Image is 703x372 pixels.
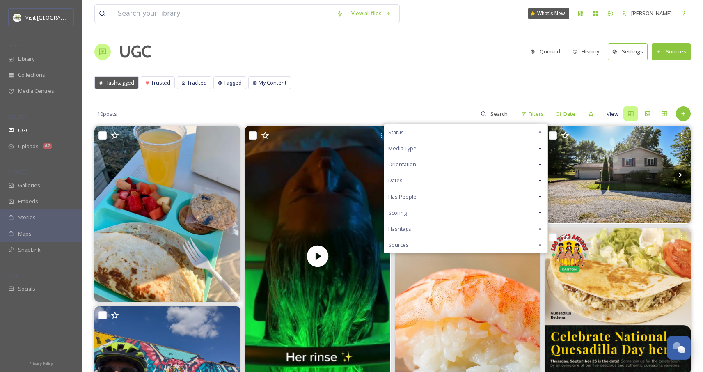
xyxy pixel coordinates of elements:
[94,126,240,302] img: Join us today for veggie tacos, green chili rice, refried beans, jalapeño cilantro cream sauce, f...
[13,14,21,22] img: download.jpeg
[18,181,40,189] span: Galleries
[388,177,403,184] span: Dates
[8,42,23,48] span: MEDIA
[526,44,568,60] a: Queued
[388,209,407,217] span: Scoring
[29,358,53,368] a: Privacy Policy
[608,43,652,60] a: Settings
[528,8,569,19] a: What's New
[18,246,41,254] span: SnapLink
[43,143,52,149] div: 47
[388,193,417,201] span: Has People
[18,230,32,238] span: Maps
[18,197,38,205] span: Embeds
[545,126,691,223] img: Canal Fulton 5 🛏️ 3 🛁
[486,106,513,122] input: Search
[18,214,36,221] span: Stories
[224,79,242,87] span: Tagged
[388,129,404,136] span: Status
[18,126,29,134] span: UGC
[18,71,45,79] span: Collections
[607,110,620,118] span: View:
[388,225,411,233] span: Hashtags
[568,44,608,60] a: History
[388,241,409,249] span: Sources
[8,114,26,120] span: COLLECT
[18,285,35,293] span: Socials
[347,5,395,21] a: View all files
[631,9,672,17] span: [PERSON_NAME]
[18,142,39,150] span: Uploads
[119,39,151,64] a: UGC
[526,44,564,60] button: Queued
[568,44,604,60] button: History
[388,145,417,152] span: Media Type
[667,336,691,360] button: Open Chat
[18,87,54,95] span: Media Centres
[18,55,34,63] span: Library
[388,161,416,168] span: Orientation
[652,43,691,60] button: Sources
[151,79,170,87] span: Trusted
[187,79,207,87] span: Tracked
[618,5,676,21] a: [PERSON_NAME]
[94,110,117,118] span: 110 posts
[8,169,27,175] span: WIDGETS
[259,79,286,87] span: My Content
[8,272,25,278] span: SOCIALS
[563,110,575,118] span: Date
[114,5,332,23] input: Search your library
[25,14,89,21] span: Visit [GEOGRAPHIC_DATA]
[608,43,648,60] button: Settings
[529,110,544,118] span: Filters
[29,361,53,366] span: Privacy Policy
[105,79,134,87] span: Hashtagged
